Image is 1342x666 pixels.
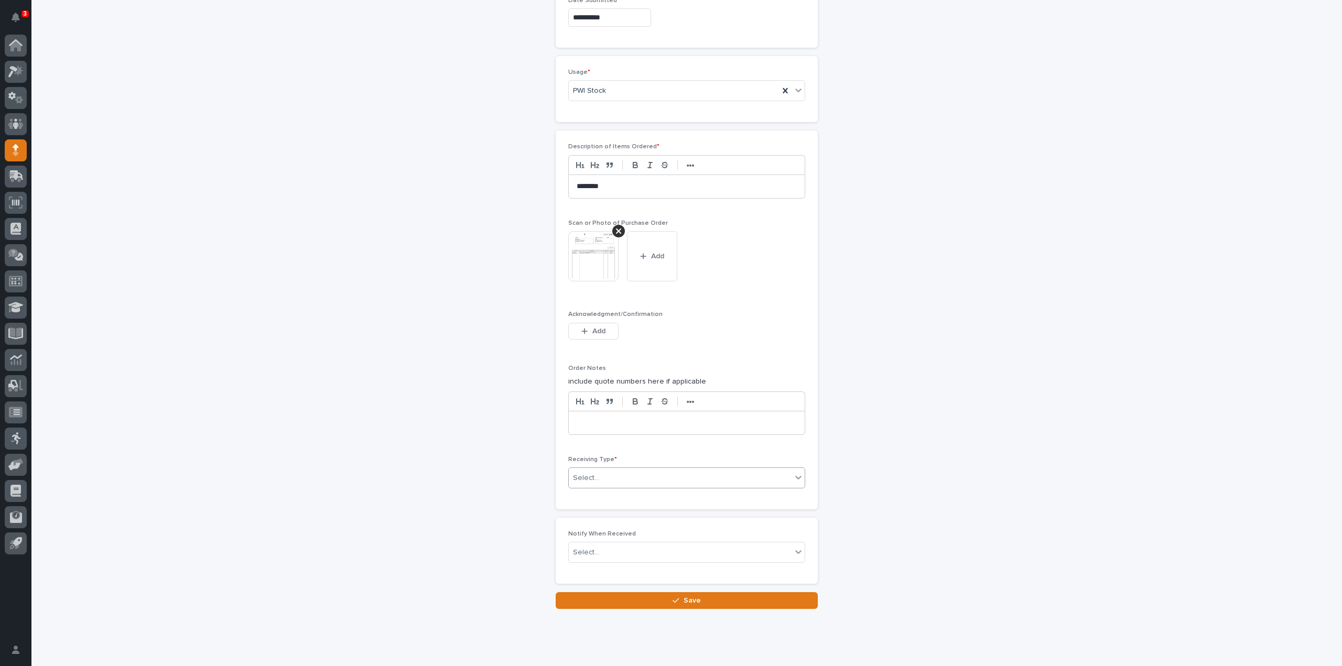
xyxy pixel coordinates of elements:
div: Notifications3 [13,13,27,29]
span: Acknowledgment/Confirmation [568,311,663,318]
strong: ••• [687,161,695,170]
span: Description of Items Ordered [568,144,659,150]
button: ••• [683,159,698,171]
button: ••• [683,395,698,408]
button: Save [556,592,818,609]
button: Add [627,231,677,281]
button: Notifications [5,6,27,28]
span: Save [684,597,701,604]
button: Add [568,323,619,340]
span: Receiving Type [568,456,617,463]
span: Scan or Photo of Purchase Order [568,220,668,226]
span: Notify When Received [568,531,636,537]
div: Select... [573,473,599,484]
span: Usage [568,69,590,75]
span: PWI Stock [573,85,606,96]
strong: ••• [687,398,695,406]
span: Add [592,327,605,335]
span: Add [651,253,664,260]
span: Order Notes [568,365,606,372]
p: 3 [23,10,27,17]
p: include quote numbers here if applicable [568,376,805,387]
div: Select... [573,547,599,558]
